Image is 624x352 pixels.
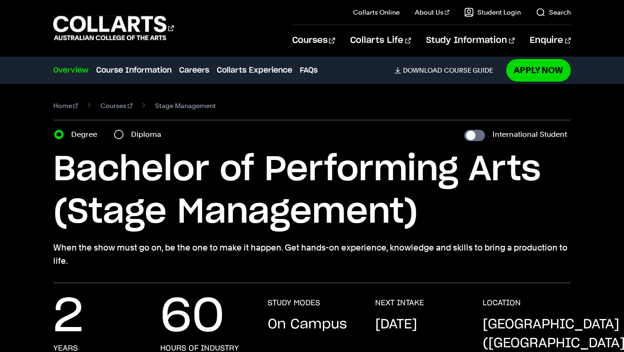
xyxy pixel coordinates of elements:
[179,65,209,76] a: Careers
[493,128,567,141] label: International Student
[160,298,224,336] p: 60
[300,65,318,76] a: FAQs
[217,65,292,76] a: Collarts Experience
[53,65,89,76] a: Overview
[268,298,320,308] h3: STUDY MODES
[131,128,167,141] label: Diploma
[100,99,132,112] a: Courses
[530,25,571,56] a: Enquire
[53,15,174,42] div: Go to homepage
[350,25,411,56] a: Collarts Life
[536,8,571,17] a: Search
[353,8,400,17] a: Collarts Online
[53,99,78,112] a: Home
[53,241,571,268] p: When the show must go on, be the one to make it happen. Get hands-on experience, knowledge and sk...
[506,59,571,81] a: Apply Now
[71,128,103,141] label: Degree
[96,65,172,76] a: Course Information
[415,8,450,17] a: About Us
[375,315,417,334] p: [DATE]
[464,8,521,17] a: Student Login
[155,99,216,112] span: Stage Management
[403,66,442,75] span: Download
[268,315,347,334] p: On Campus
[483,298,521,308] h3: LOCATION
[292,25,335,56] a: Courses
[394,66,501,75] a: DownloadCourse Guide
[375,298,424,308] h3: NEXT INTAKE
[426,25,515,56] a: Study Information
[53,298,83,336] p: 2
[53,149,571,234] h1: Bachelor of Performing Arts (Stage Management)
